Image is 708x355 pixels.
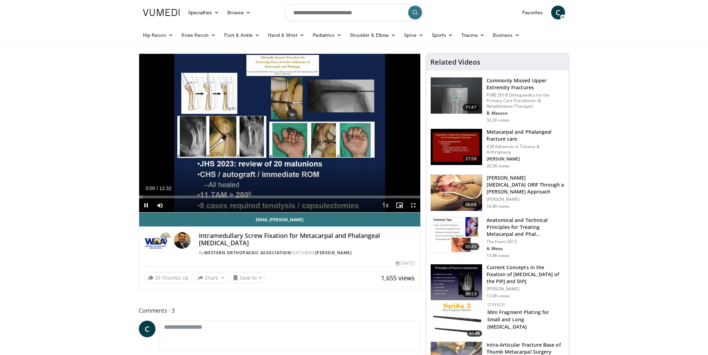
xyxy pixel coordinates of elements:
a: Spine [400,28,427,42]
img: af335e9d-3f89-4d46-97d1-d9f0cfa56dd9.150x105_q85_crop-smart_upscale.jpg [431,175,482,211]
p: 13.0K views [487,293,509,299]
a: [PERSON_NAME] [315,250,352,256]
span: Comments 3 [139,306,421,315]
a: Sports [428,28,457,42]
p: A. Weiss [487,246,565,251]
img: 296987_0000_1.png.150x105_q85_crop-smart_upscale.jpg [431,129,482,165]
a: Shoulder & Elbow [346,28,400,42]
button: Save to [230,272,265,283]
span: 20 [155,274,160,281]
p: 16.8K views [487,204,509,209]
button: Fullscreen [406,198,420,212]
video-js: Video Player [139,54,420,213]
button: Playback Rate [379,198,393,212]
p: ICJR Advances in Trauma & Arthroplasty [487,144,565,155]
a: 01:45 [432,302,484,338]
div: Progress Bar [139,196,420,198]
p: 20.5K views [487,163,509,169]
button: Pause [139,198,153,212]
h4: Related Videos [430,58,480,66]
h3: Current Concepts in the Fixation of [MEDICAL_DATA] of the PIPJ and DIPJ [487,264,565,285]
span: 0:00 [145,185,155,191]
p: 32.2K views [487,117,509,123]
div: [DATE] [396,260,414,266]
img: 1e755709-254a-4930-be7d-aa5fbb173ea9.150x105_q85_crop-smart_upscale.jpg [431,264,482,300]
input: Search topics, interventions [285,4,423,21]
a: Hip Recon [139,28,177,42]
span: 1,655 views [381,274,415,282]
p: [PERSON_NAME] [487,197,565,202]
span: 06:08 [463,201,479,208]
a: Pediatrics [309,28,346,42]
p: FORE 2018 Orthopaedics for the Primary Care Practitioner & Rehabilitation Therapist [487,92,565,109]
img: Avatar [174,232,191,249]
a: Stryker [487,302,505,308]
span: 27:58 [463,155,479,162]
button: Share [195,272,227,283]
a: Business [489,28,524,42]
a: 06:53 Current Concepts in the Fixation of [MEDICAL_DATA] of the PIPJ and DIPJ [PERSON_NAME] 13.0K... [430,264,565,301]
span: 05:35 [463,243,479,250]
p: The Event 2013 [487,239,565,245]
a: Knee Recon [177,28,220,42]
a: 20 Thumbs Up [145,272,192,283]
h3: [PERSON_NAME][MEDICAL_DATA] ORIF Through a [PERSON_NAME] Approach [487,174,565,195]
a: Favorites [518,6,547,19]
div: By FEATURING [199,250,415,256]
p: B. Maxson [487,110,565,116]
a: Browse [223,6,255,19]
span: / [157,185,158,191]
button: Enable picture-in-picture mode [393,198,406,212]
img: b2c65235-e098-4cd2-ab0f-914df5e3e270.150x105_q85_crop-smart_upscale.jpg [431,77,482,114]
span: 01:45 [467,330,482,337]
span: 11:47 [463,104,479,111]
button: Mute [153,198,167,212]
a: Specialties [184,6,223,19]
a: 06:08 [PERSON_NAME][MEDICAL_DATA] ORIF Through a [PERSON_NAME] Approach [PERSON_NAME] 16.8K views [430,174,565,211]
p: [PERSON_NAME] [487,156,565,162]
a: C [551,6,565,19]
span: 12:32 [159,185,171,191]
a: Foot & Ankle [220,28,264,42]
a: Mini Fragment Plating for Small and Long [MEDICAL_DATA] [487,309,549,330]
a: 05:35 Anatomical and Technical Principles for Treating Metacarpal and Phal… The Event 2013 A. Wei... [430,217,565,258]
a: Western Orthopaedic Association [204,250,291,256]
h3: Metacarpal and Phalangeal fracture care [487,129,565,142]
a: C [139,321,155,337]
a: Email [PERSON_NAME] [139,213,420,226]
img: VuMedi Logo [143,9,180,16]
a: Trauma [457,28,489,42]
p: [PERSON_NAME] [487,286,565,292]
p: 13.8K views [487,253,509,258]
a: Hand & Wrist [264,28,309,42]
h3: Anatomical and Technical Principles for Treating Metacarpal and Phal… [487,217,565,238]
a: 27:58 Metacarpal and Phalangeal fracture care ICJR Advances in Trauma & Arthroplasty [PERSON_NAME... [430,129,565,169]
img: 04164f76-1362-4162-b9f3-0e0fef6fb430.150x105_q85_crop-smart_upscale.jpg [431,217,482,253]
h4: Intramedullary Screw Fixation for Metacarpal and Phalangeal [MEDICAL_DATA] [199,232,415,247]
img: Western Orthopaedic Association [145,232,171,249]
span: 06:53 [463,290,479,297]
img: b37175e7-6a0c-4ed3-b9ce-2cebafe6c791.150x105_q85_crop-smart_upscale.jpg [432,302,484,338]
h3: Commonly Missed Upper Extremity Fractures [487,77,565,91]
a: 11:47 Commonly Missed Upper Extremity Fractures FORE 2018 Orthopaedics for the Primary Care Pract... [430,77,565,123]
